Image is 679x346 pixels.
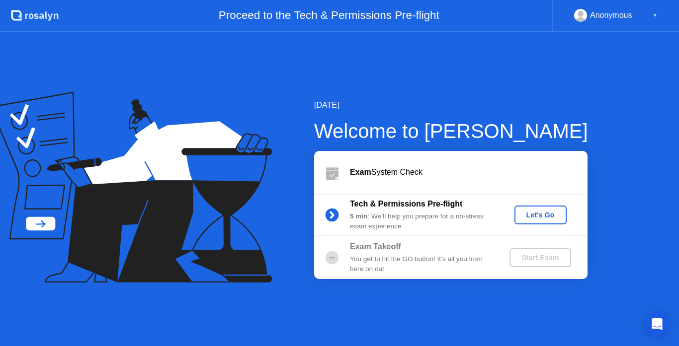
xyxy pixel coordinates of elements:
[509,248,571,267] button: Start Exam
[350,200,462,208] b: Tech & Permissions Pre-flight
[314,116,588,146] div: Welcome to [PERSON_NAME]
[645,312,669,336] div: Open Intercom Messenger
[513,254,567,262] div: Start Exam
[590,9,632,22] div: Anonymous
[314,99,588,111] div: [DATE]
[350,242,401,251] b: Exam Takeoff
[350,212,368,220] b: 5 min
[653,9,658,22] div: ▼
[350,254,493,275] div: You get to hit the GO button! It’s all you from here on out
[518,211,563,219] div: Let's Go
[350,168,371,176] b: Exam
[350,211,493,232] div: : We’ll help you prepare for a no-stress exam experience
[514,206,567,224] button: Let's Go
[350,166,588,178] div: System Check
